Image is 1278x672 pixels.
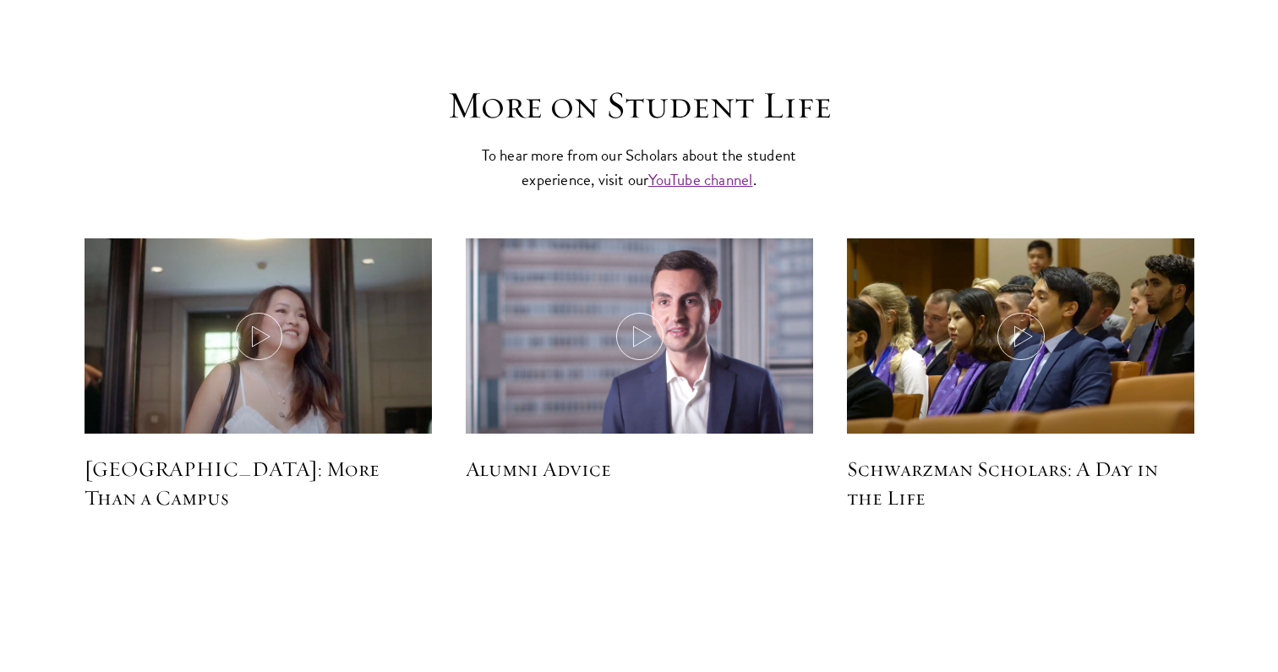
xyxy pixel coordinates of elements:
h5: Alumni Advice [466,455,813,484]
h5: [GEOGRAPHIC_DATA]: More Than a Campus [85,455,432,512]
h5: Schwarzman Scholars: A Day in the Life [847,455,1194,512]
a: YouTube channel [648,167,753,192]
h3: More on Student Life [377,82,901,129]
p: To hear more from our Scholars about the student experience, visit our . [474,143,804,192]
